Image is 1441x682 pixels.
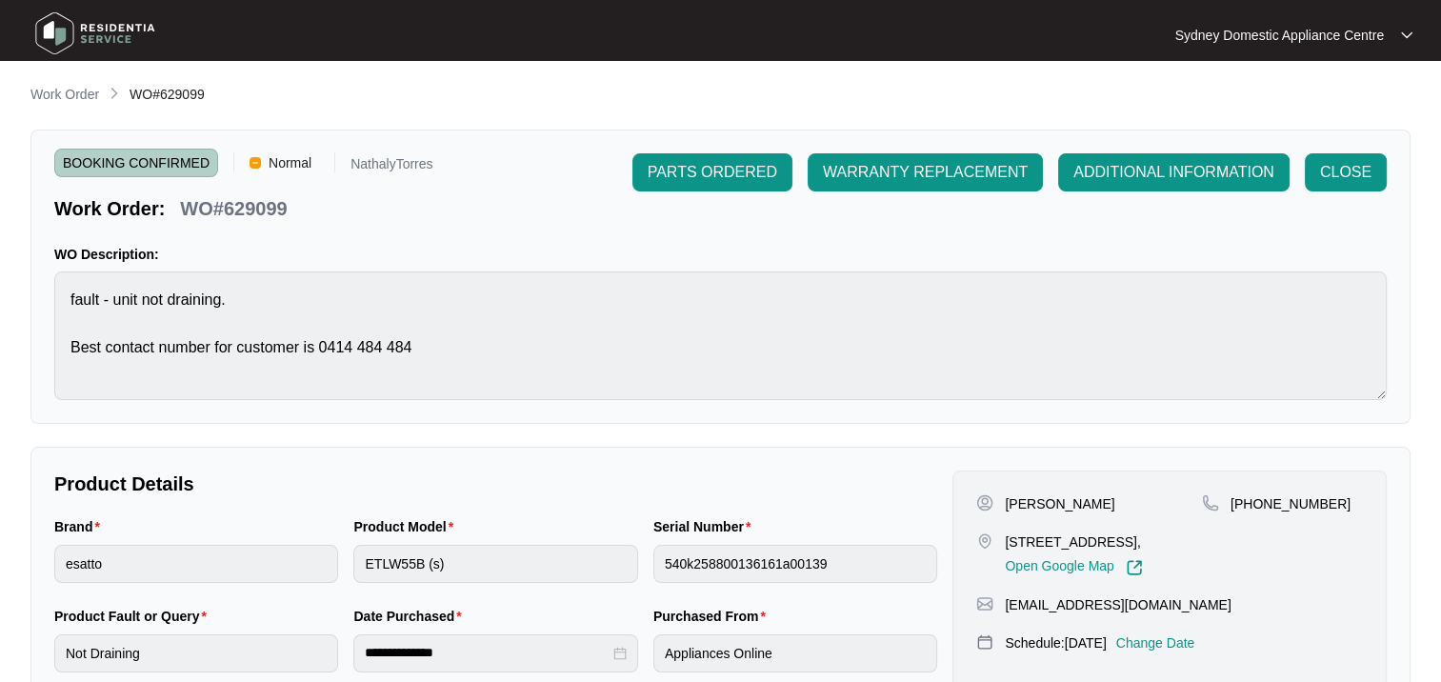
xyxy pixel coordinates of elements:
[54,271,1387,400] textarea: fault - unit not draining. Best contact number for customer is 0414 484 484
[1005,494,1114,513] p: [PERSON_NAME]
[30,85,99,104] p: Work Order
[1231,494,1351,513] p: [PHONE_NUMBER]
[54,471,937,497] p: Product Details
[976,494,993,511] img: user-pin
[1005,633,1106,652] p: Schedule: [DATE]
[653,517,758,536] label: Serial Number
[29,5,162,62] img: residentia service logo
[648,161,777,184] span: PARTS ORDERED
[54,195,165,222] p: Work Order:
[1005,559,1142,576] a: Open Google Map
[632,153,792,191] button: PARTS ORDERED
[976,532,993,550] img: map-pin
[1005,532,1142,552] p: [STREET_ADDRESS],
[180,195,287,222] p: WO#629099
[54,545,338,583] input: Brand
[107,86,122,101] img: chevron-right
[1116,633,1195,652] p: Change Date
[54,607,214,626] label: Product Fault or Query
[1175,26,1384,45] p: Sydney Domestic Appliance Centre
[823,161,1028,184] span: WARRANTY REPLACEMENT
[1005,595,1231,614] p: [EMAIL_ADDRESS][DOMAIN_NAME]
[976,633,993,651] img: map-pin
[27,85,103,106] a: Work Order
[261,149,319,177] span: Normal
[54,245,1387,264] p: WO Description:
[1320,161,1371,184] span: CLOSE
[1126,559,1143,576] img: Link-External
[1401,30,1412,40] img: dropdown arrow
[653,545,937,583] input: Serial Number
[130,87,205,102] span: WO#629099
[1305,153,1387,191] button: CLOSE
[353,545,637,583] input: Product Model
[1073,161,1274,184] span: ADDITIONAL INFORMATION
[54,517,108,536] label: Brand
[350,157,432,177] p: NathalyTorres
[54,149,218,177] span: BOOKING CONFIRMED
[808,153,1043,191] button: WARRANTY REPLACEMENT
[1202,494,1219,511] img: map-pin
[1058,153,1290,191] button: ADDITIONAL INFORMATION
[976,595,993,612] img: map-pin
[365,643,609,663] input: Date Purchased
[653,607,773,626] label: Purchased From
[353,607,469,626] label: Date Purchased
[54,634,338,672] input: Product Fault or Query
[353,517,461,536] label: Product Model
[250,157,261,169] img: Vercel Logo
[653,634,937,672] input: Purchased From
